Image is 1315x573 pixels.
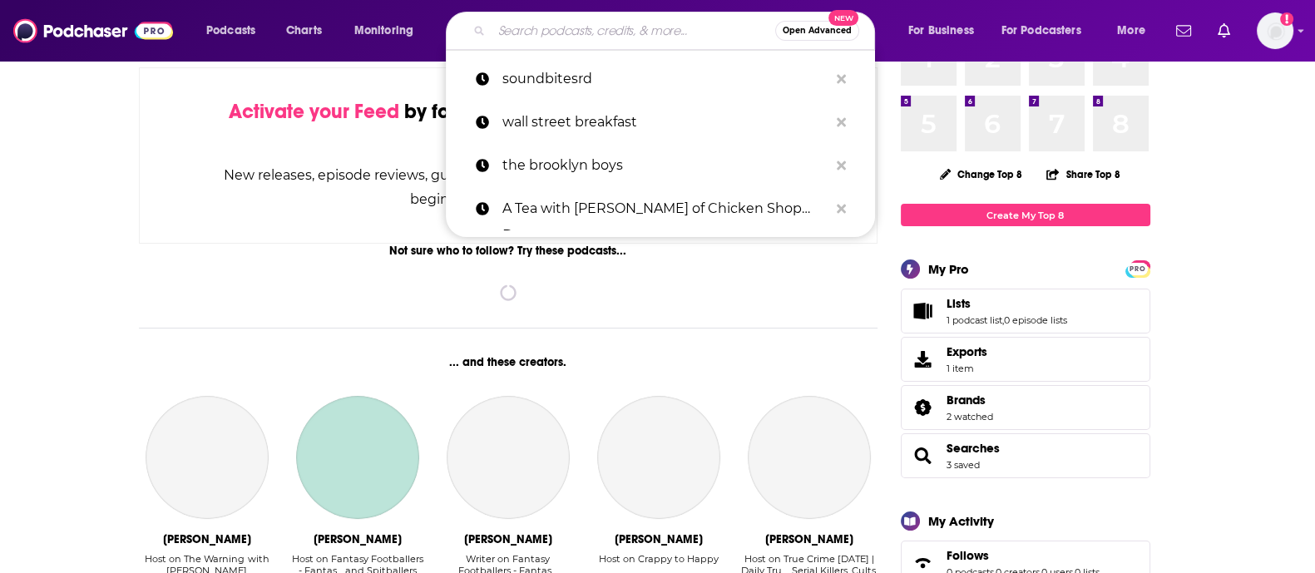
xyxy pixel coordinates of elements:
a: the brooklyn boys [446,144,875,187]
div: My Pro [928,261,969,277]
span: Logged in as khileman [1257,12,1293,49]
div: by following Podcasts, Creators, Lists, and other Users! [223,100,794,148]
button: open menu [991,17,1105,44]
button: open menu [343,17,435,44]
div: New releases, episode reviews, guest credits, and personalized recommendations will begin to appe... [223,163,794,211]
div: Andy Holloway [314,532,402,546]
a: Charts [275,17,332,44]
a: Exports [901,337,1150,382]
a: Searches [907,444,940,467]
span: Charts [286,19,322,42]
span: For Podcasters [1001,19,1081,42]
span: New [828,10,858,26]
a: A Tea with [PERSON_NAME] of Chicken Shop Date [446,187,875,230]
a: Michael Wenrich [447,396,570,519]
span: Exports [907,348,940,371]
span: Monitoring [354,19,413,42]
button: Open AdvancedNew [775,21,859,41]
a: 2 watched [947,411,993,422]
a: Searches [947,441,1000,456]
span: , [1002,314,1004,326]
a: Steve Schmidt [146,396,269,519]
a: Show notifications dropdown [1211,17,1237,45]
span: Searches [901,433,1150,478]
a: Follows [947,548,1100,563]
div: Cass Dunn [615,532,703,546]
img: User Profile [1257,12,1293,49]
span: Lists [947,296,971,311]
button: Show profile menu [1257,12,1293,49]
span: Open Advanced [783,27,852,35]
span: 1 item [947,363,987,374]
a: Cass Dunn [597,396,720,519]
button: open menu [195,17,277,44]
a: soundbitesrd [446,57,875,101]
p: A Tea with Amelia Dimoldenberg of Chicken Shop Date [502,187,828,230]
a: Brands [947,393,993,408]
span: For Business [908,19,974,42]
a: Lists [907,299,940,323]
a: 0 episode lists [1004,314,1067,326]
a: Brands [907,396,940,419]
a: wall street breakfast [446,101,875,144]
a: Show notifications dropdown [1169,17,1198,45]
img: Podchaser - Follow, Share and Rate Podcasts [13,15,173,47]
p: the brooklyn boys [502,144,828,187]
span: Exports [947,344,987,359]
input: Search podcasts, credits, & more... [492,17,775,44]
button: open menu [897,17,995,44]
p: wall street breakfast [502,101,828,144]
button: Share Top 8 [1046,158,1120,190]
svg: Add a profile image [1280,12,1293,26]
div: My Activity [928,513,994,529]
a: 3 saved [947,459,980,471]
span: PRO [1128,263,1148,275]
div: Search podcasts, credits, & more... [462,12,891,50]
button: open menu [1105,17,1166,44]
p: soundbitesrd [502,57,828,101]
a: PRO [1128,262,1148,274]
span: More [1117,19,1145,42]
span: Brands [947,393,986,408]
a: 1 podcast list [947,314,1002,326]
span: Lists [901,289,1150,333]
div: ... and these creators. [139,355,878,369]
span: Activate your Feed [229,99,399,124]
span: Podcasts [206,19,255,42]
div: Not sure who to follow? Try these podcasts... [139,244,878,258]
a: Create My Top 8 [901,204,1150,226]
a: Lists [947,296,1067,311]
a: Andy Holloway [296,396,419,519]
div: Steve Schmidt [163,532,251,546]
span: Follows [947,548,989,563]
div: Michael Wenrich [464,532,552,546]
a: Vanessa Richardson [748,396,871,519]
div: Host on Crappy to Happy [599,553,719,565]
div: Vanessa Richardson [765,532,853,546]
span: Brands [901,385,1150,430]
button: Change Top 8 [930,164,1033,185]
